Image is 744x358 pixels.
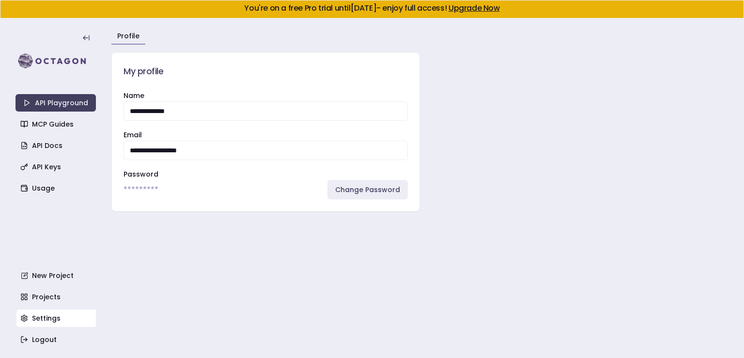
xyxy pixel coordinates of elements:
label: Name [124,91,144,100]
a: API Playground [15,94,96,112]
a: Usage [16,179,97,197]
a: Change Password [327,180,408,199]
a: Settings [16,309,97,327]
img: logo-rect-yK7x_WSZ.svg [15,51,96,71]
a: Upgrade Now [449,2,500,14]
a: Profile [117,31,139,41]
h3: My profile [124,65,408,78]
a: New Project [16,267,97,284]
a: Projects [16,288,97,306]
label: Password [124,169,158,179]
a: Logout [16,331,97,348]
h5: You're on a free Pro trial until [DATE] - enjoy full access! [8,4,736,12]
a: API Docs [16,137,97,154]
a: MCP Guides [16,115,97,133]
a: API Keys [16,158,97,176]
label: Email [124,130,142,140]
